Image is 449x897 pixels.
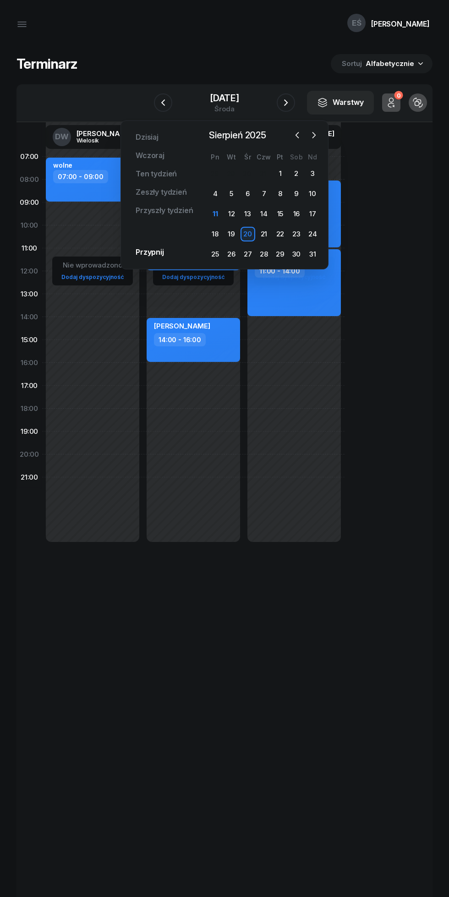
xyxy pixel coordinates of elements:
[16,260,42,283] div: 12:00
[210,93,239,103] div: [DATE]
[210,105,239,112] div: środa
[205,128,270,142] span: Sierpień 2025
[16,351,42,374] div: 16:00
[207,153,223,161] div: Pn
[128,202,200,220] a: Przyszły tydzień
[289,227,304,241] div: 23
[58,272,127,282] a: Dodaj dyspozycyjność
[16,374,42,397] div: 17:00
[382,93,400,112] button: 0
[16,55,77,72] h1: Terminarz
[366,59,414,68] span: Alfabetycznie
[208,227,223,241] div: 18
[241,227,255,241] div: 20
[305,153,321,161] div: Nd
[273,227,287,241] div: 22
[224,247,239,262] div: 26
[16,443,42,466] div: 20:00
[289,186,304,201] div: 9
[256,153,272,161] div: Czw
[55,133,69,141] span: DW
[257,227,271,241] div: 21
[273,247,287,262] div: 29
[58,257,127,284] button: Nie wprowadzonoDodaj dyspozycyjność
[305,207,320,221] div: 17
[273,207,287,221] div: 15
[240,153,256,161] div: Śr
[53,161,72,169] div: wolne
[241,186,255,201] div: 6
[257,247,271,262] div: 28
[77,130,133,137] div: [PERSON_NAME]
[272,153,288,161] div: Pt
[257,186,271,201] div: 7
[16,237,42,260] div: 11:00
[273,186,287,201] div: 8
[331,54,433,73] button: Sortuj Alfabetycznie
[394,91,403,100] div: 0
[210,170,219,178] div: 28
[288,153,304,161] div: Sob
[243,170,251,178] div: 30
[305,166,320,181] div: 3
[260,170,267,178] div: 31
[128,128,166,147] a: Dzisiaj
[305,227,320,241] div: 24
[53,170,108,183] div: 07:00 - 09:00
[224,227,239,241] div: 19
[159,272,228,282] a: Dodaj dyspozycyjność
[77,137,120,143] div: Wielosik
[128,147,172,165] a: Wczoraj
[58,259,127,271] div: Nie wprowadzono
[257,207,271,221] div: 14
[208,207,223,221] div: 11
[16,214,42,237] div: 10:00
[208,186,223,201] div: 4
[224,186,239,201] div: 5
[154,333,206,346] div: 14:00 - 16:00
[128,165,184,183] a: Ten tydzień
[16,420,42,443] div: 19:00
[16,145,42,168] div: 07:00
[16,191,42,214] div: 09:00
[16,306,42,328] div: 14:00
[154,322,210,330] span: [PERSON_NAME]
[208,247,223,262] div: 25
[307,91,374,115] button: Warstwy
[342,58,364,70] span: Sortuj
[223,153,239,161] div: Wt
[352,19,361,27] span: EŚ
[241,247,255,262] div: 27
[16,283,42,306] div: 13:00
[128,183,194,202] a: Zeszły tydzień
[227,170,235,178] div: 29
[224,207,239,221] div: 12
[128,243,171,262] a: Przypnij
[241,207,255,221] div: 13
[305,247,320,262] div: 31
[16,397,42,420] div: 18:00
[317,97,364,109] div: Warstwy
[16,168,42,191] div: 08:00
[371,20,430,27] div: [PERSON_NAME]
[289,166,304,181] div: 2
[289,247,304,262] div: 30
[45,125,140,149] a: DW[PERSON_NAME]Wielosik
[289,207,304,221] div: 16
[16,328,42,351] div: 15:00
[16,466,42,489] div: 21:00
[255,264,305,278] div: 11:00 - 14:00
[273,166,287,181] div: 1
[305,186,320,201] div: 10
